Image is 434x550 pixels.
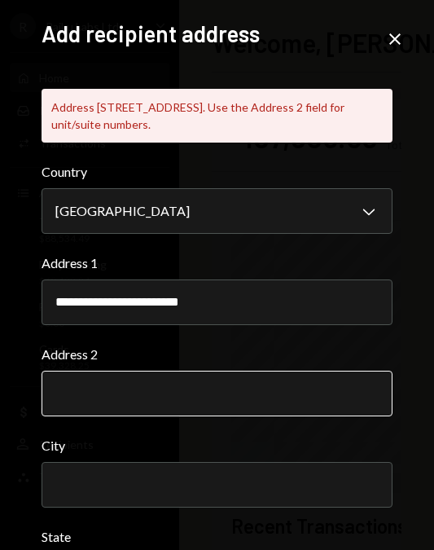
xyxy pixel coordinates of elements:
[42,436,393,455] label: City
[42,527,393,547] label: State
[42,188,393,234] button: Country
[42,89,393,143] div: Address [STREET_ADDRESS]. Use the Address 2 field for unit/suite numbers.
[42,18,393,50] h2: Add recipient address
[42,162,393,182] label: Country
[42,345,393,364] label: Address 2
[42,253,393,273] label: Address 1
